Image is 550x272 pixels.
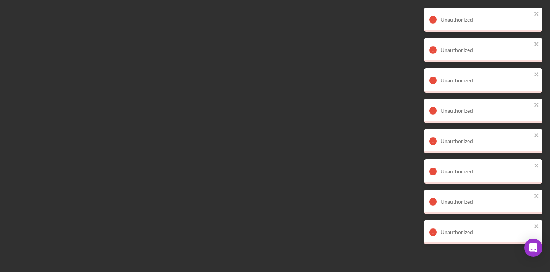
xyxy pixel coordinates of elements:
[534,11,539,18] button: close
[441,199,532,205] div: Unauthorized
[534,162,539,170] button: close
[441,168,532,175] div: Unauthorized
[441,229,532,235] div: Unauthorized
[534,193,539,200] button: close
[534,102,539,109] button: close
[441,17,532,23] div: Unauthorized
[441,77,532,83] div: Unauthorized
[534,41,539,48] button: close
[441,108,532,114] div: Unauthorized
[534,132,539,139] button: close
[441,138,532,144] div: Unauthorized
[534,71,539,79] button: close
[524,239,542,257] div: Open Intercom Messenger
[534,223,539,230] button: close
[441,47,532,53] div: Unauthorized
